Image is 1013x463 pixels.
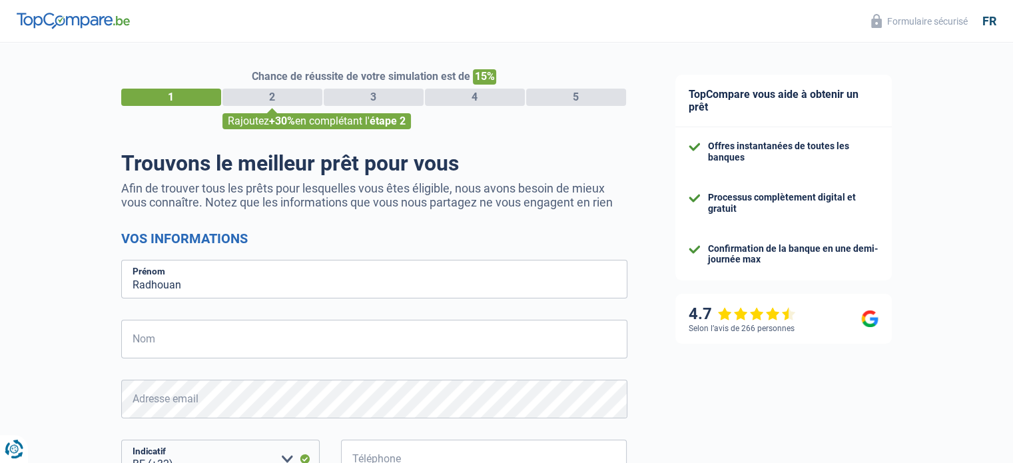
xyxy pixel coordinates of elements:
[121,181,627,209] p: Afin de trouver tous les prêts pour lesquelles vous êtes éligible, nous avons besoin de mieux vou...
[222,113,411,129] div: Rajoutez en complétant l'
[708,243,878,266] div: Confirmation de la banque en une demi-journée max
[526,89,626,106] div: 5
[324,89,424,106] div: 3
[17,13,130,29] img: TopCompare Logo
[689,324,795,333] div: Selon l’avis de 266 personnes
[425,89,525,106] div: 4
[863,10,976,32] button: Formulaire sécurisé
[370,115,406,127] span: étape 2
[269,115,295,127] span: +30%
[121,231,627,246] h2: Vos informations
[121,151,627,176] h1: Trouvons le meilleur prêt pour vous
[222,89,322,106] div: 2
[982,14,996,29] div: fr
[689,304,796,324] div: 4.7
[708,192,878,215] div: Processus complètement digital et gratuit
[473,69,496,85] span: 15%
[675,75,892,127] div: TopCompare vous aide à obtenir un prêt
[708,141,878,163] div: Offres instantanées de toutes les banques
[121,89,221,106] div: 1
[252,70,470,83] span: Chance de réussite de votre simulation est de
